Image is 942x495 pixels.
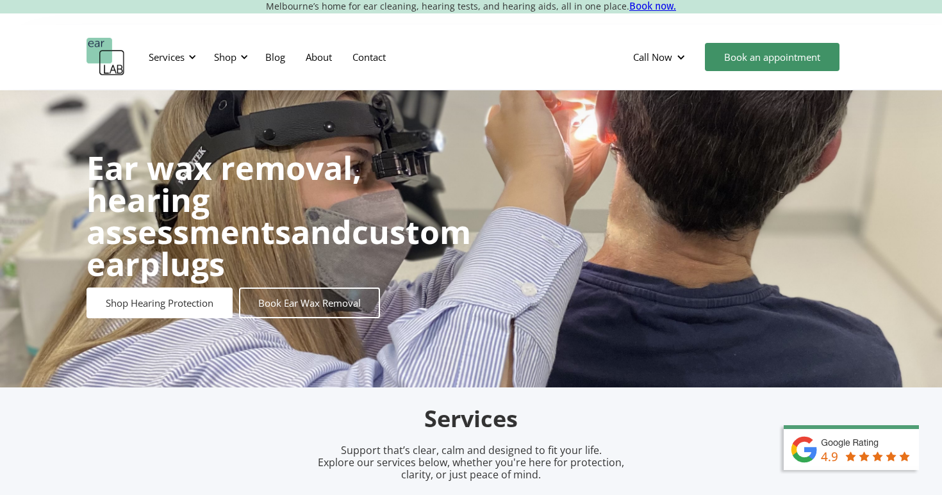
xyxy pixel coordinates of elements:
[705,43,839,71] a: Book an appointment
[141,38,200,76] div: Services
[149,51,185,63] div: Services
[87,152,471,280] h1: and
[170,404,772,434] h2: Services
[239,288,380,318] a: Book Ear Wax Removal
[301,444,641,482] p: Support that’s clear, calm and designed to fit your life. Explore our services below, whether you...
[255,38,295,76] a: Blog
[87,288,233,318] a: Shop Hearing Protection
[342,38,396,76] a: Contact
[633,51,672,63] div: Call Now
[87,38,125,76] a: home
[87,146,361,254] strong: Ear wax removal, hearing assessments
[295,38,342,76] a: About
[87,210,471,286] strong: custom earplugs
[623,38,698,76] div: Call Now
[214,51,236,63] div: Shop
[206,38,252,76] div: Shop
